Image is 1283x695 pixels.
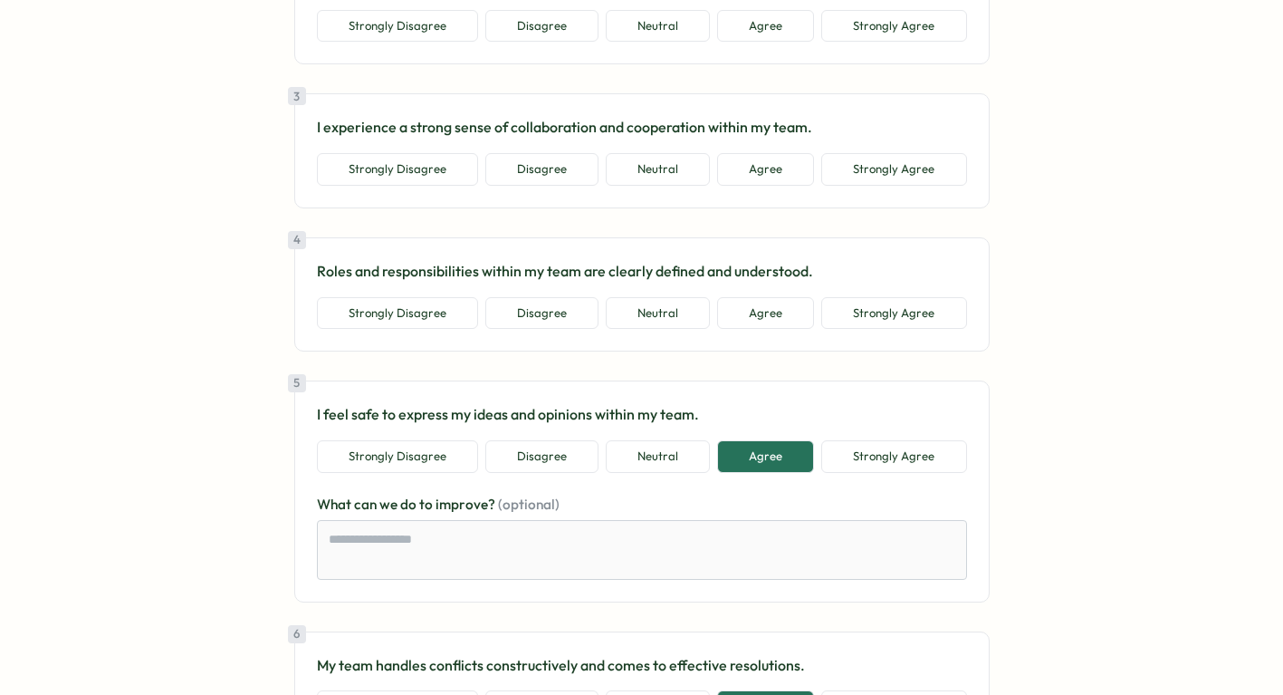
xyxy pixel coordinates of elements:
[317,403,967,426] p: I feel safe to express my ideas and opinions within my team.
[419,496,436,513] span: to
[400,496,419,513] span: do
[288,231,306,249] div: 4
[485,297,598,330] button: Disagree
[717,297,814,330] button: Agree
[288,87,306,105] div: 3
[606,297,710,330] button: Neutral
[821,10,966,43] button: Strongly Agree
[317,10,478,43] button: Strongly Disagree
[498,496,560,513] span: (optional)
[717,440,814,473] button: Agree
[606,10,710,43] button: Neutral
[317,440,478,473] button: Strongly Disagree
[317,153,478,186] button: Strongly Disagree
[717,10,814,43] button: Agree
[606,153,710,186] button: Neutral
[485,440,598,473] button: Disagree
[485,10,598,43] button: Disagree
[354,496,379,513] span: can
[485,153,598,186] button: Disagree
[821,440,966,473] button: Strongly Agree
[317,654,967,677] p: My team handles conflicts constructively and comes to effective resolutions.
[379,496,400,513] span: we
[717,153,814,186] button: Agree
[606,440,710,473] button: Neutral
[317,116,967,139] p: I experience a strong sense of collaboration and cooperation within my team.
[317,297,478,330] button: Strongly Disagree
[821,153,966,186] button: Strongly Agree
[288,374,306,392] div: 5
[317,496,354,513] span: What
[317,260,967,283] p: Roles and responsibilities within my team are clearly defined and understood.
[821,297,966,330] button: Strongly Agree
[436,496,498,513] span: improve?
[288,625,306,643] div: 6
